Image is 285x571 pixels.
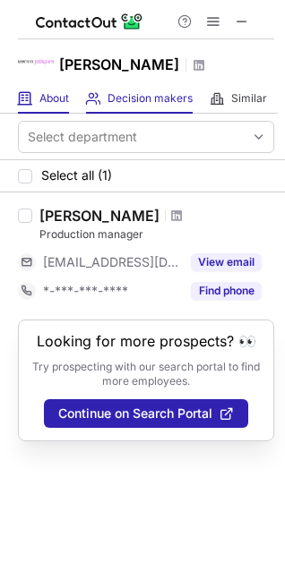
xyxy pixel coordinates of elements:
span: Select all (1) [41,168,112,183]
button: Continue on Search Portal [44,399,248,428]
h1: [PERSON_NAME] [59,54,179,75]
img: 3744de369d1620bdf7fada4762bcf804 [18,44,54,80]
button: Reveal Button [191,282,262,300]
div: [PERSON_NAME] [39,207,160,225]
header: Looking for more prospects? 👀 [37,333,256,349]
span: About [39,91,69,106]
button: Reveal Button [191,253,262,271]
span: [EMAIL_ADDRESS][DOMAIN_NAME] [43,254,180,270]
p: Try prospecting with our search portal to find more employees. [31,360,261,388]
span: Continue on Search Portal [58,406,212,421]
span: Decision makers [108,91,193,106]
img: ContactOut v5.3.10 [36,11,143,32]
div: Production manager [39,226,274,243]
div: Select department [28,128,137,146]
span: Similar [231,91,267,106]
